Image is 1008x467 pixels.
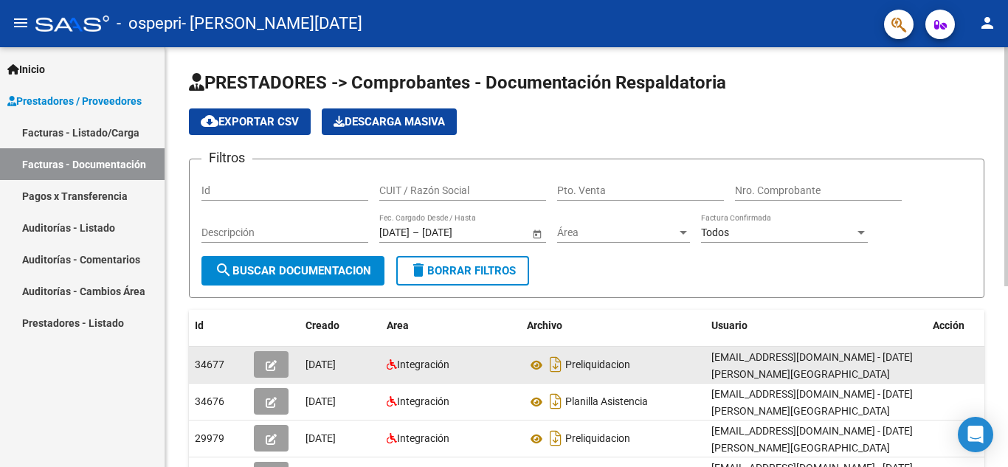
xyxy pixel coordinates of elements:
datatable-header-cell: Creado [300,310,381,342]
span: Integración [397,359,449,370]
button: Exportar CSV [189,108,311,135]
span: 34677 [195,359,224,370]
span: 34676 [195,395,224,407]
span: Borrar Filtros [410,264,516,277]
button: Borrar Filtros [396,256,529,286]
button: Descarga Masiva [322,108,457,135]
span: Buscar Documentacion [215,264,371,277]
span: Descarga Masiva [334,115,445,128]
span: Planilla Asistencia [565,396,648,408]
span: [DATE] [305,359,336,370]
mat-icon: delete [410,261,427,279]
span: Id [195,319,204,331]
mat-icon: person [978,14,996,32]
span: Preliquidacion [565,359,630,371]
span: Integración [397,432,449,444]
datatable-header-cell: Id [189,310,248,342]
mat-icon: search [215,261,232,279]
mat-icon: cloud_download [201,112,218,130]
button: Buscar Documentacion [201,256,384,286]
i: Descargar documento [546,426,565,450]
mat-icon: menu [12,14,30,32]
i: Descargar documento [546,353,565,376]
span: Area [387,319,409,331]
span: [DATE] [305,395,336,407]
span: Acción [933,319,964,331]
button: Open calendar [529,226,545,241]
span: Integración [397,395,449,407]
span: 29979 [195,432,224,444]
datatable-header-cell: Area [381,310,521,342]
span: Prestadores / Proveedores [7,93,142,109]
input: Fecha inicio [379,226,410,239]
input: Fecha fin [422,226,494,239]
span: [EMAIL_ADDRESS][DOMAIN_NAME] - [DATE][PERSON_NAME][GEOGRAPHIC_DATA] [711,351,913,380]
div: Open Intercom Messenger [958,417,993,452]
h3: Filtros [201,148,252,168]
span: Archivo [527,319,562,331]
span: [DATE] [305,432,336,444]
datatable-header-cell: Usuario [705,310,927,342]
span: Todos [701,226,729,238]
span: [EMAIL_ADDRESS][DOMAIN_NAME] - [DATE][PERSON_NAME][GEOGRAPHIC_DATA] [711,425,913,454]
span: - [PERSON_NAME][DATE] [182,7,362,40]
span: – [412,226,419,239]
span: Exportar CSV [201,115,299,128]
datatable-header-cell: Acción [927,310,1001,342]
span: Inicio [7,61,45,77]
span: PRESTADORES -> Comprobantes - Documentación Respaldatoria [189,72,726,93]
i: Descargar documento [546,390,565,413]
datatable-header-cell: Archivo [521,310,705,342]
span: - ospepri [117,7,182,40]
app-download-masive: Descarga masiva de comprobantes (adjuntos) [322,108,457,135]
span: Preliquidacion [565,433,630,445]
span: Usuario [711,319,748,331]
span: Creado [305,319,339,331]
span: Área [557,226,677,239]
span: [EMAIL_ADDRESS][DOMAIN_NAME] - [DATE][PERSON_NAME][GEOGRAPHIC_DATA] [711,388,913,417]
